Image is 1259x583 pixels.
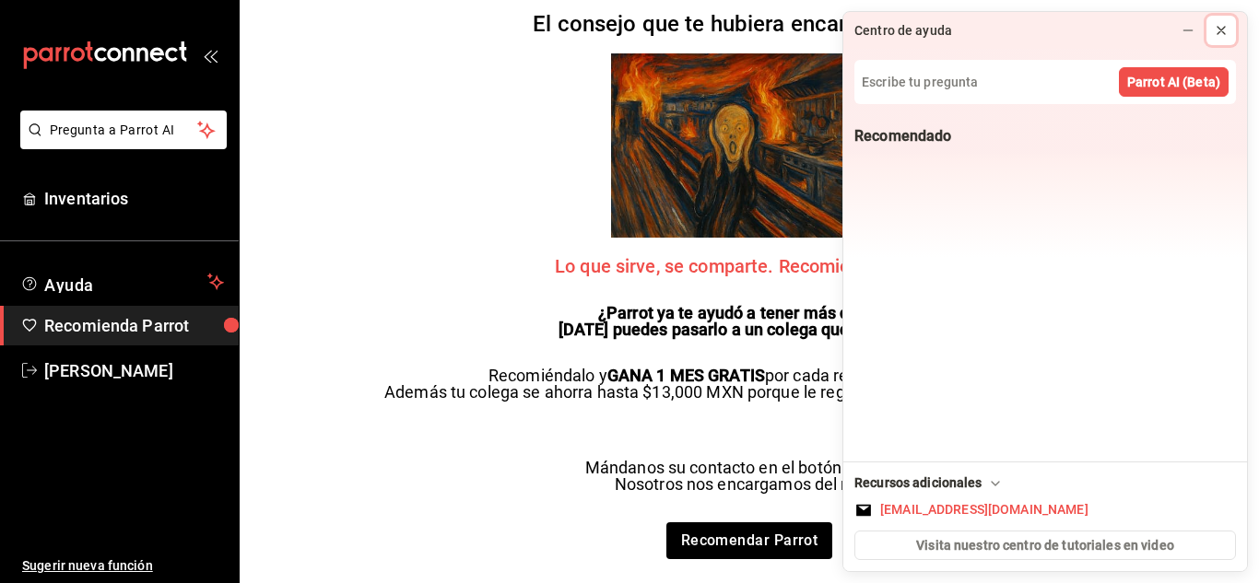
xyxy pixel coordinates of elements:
img: referrals Parrot [611,53,888,238]
span: Inventarios [44,186,224,211]
button: Parrot AI (Beta) [1119,67,1229,97]
a: Pregunta a Parrot AI [13,134,227,153]
strong: ¿Parrot ya te ayudó a tener más control? [598,303,900,322]
a: Recomendar Parrot [666,522,833,559]
button: Visita nuestro centro de tutoriales en video [854,531,1236,560]
div: [EMAIL_ADDRESS][DOMAIN_NAME] [880,500,1088,519]
span: Ayuda [44,271,200,293]
span: Lo que sirve, se comparte. Recomienda Parrot. [555,257,944,275]
button: Pregunta a Parrot AI [20,111,227,149]
strong: GANA 1 MES GRATIS [607,366,765,385]
div: Grid Recommendations [854,157,1236,172]
span: Sugerir nueva función [22,556,224,576]
div: Centro de ayuda [854,21,952,41]
div: Recomendado [854,126,951,146]
h2: El consejo que te hubiera encantado recibir [533,13,966,35]
span: [PERSON_NAME] [44,358,224,383]
strong: [DATE] puedes pasarlo a un colega que lo necesita. [559,320,941,339]
div: Recursos adicionales [854,473,1005,493]
p: Mándanos su contacto en el botón de abajo. Nosotros nos encargamos del resto. [585,460,914,493]
span: Recomienda Parrot [44,313,224,338]
p: Recomiéndalo y por cada restaurante que se una. Además tu colega se ahorra hasta $13,000 MXN porq... [384,367,1114,401]
span: Visita nuestro centro de tutoriales en video [916,536,1174,555]
button: [EMAIL_ADDRESS][DOMAIN_NAME] [854,500,1236,519]
input: Escribe tu pregunta [854,60,1236,104]
span: Parrot AI (Beta) [1127,73,1220,92]
button: open_drawer_menu [203,48,218,63]
span: Pregunta a Parrot AI [50,121,198,140]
